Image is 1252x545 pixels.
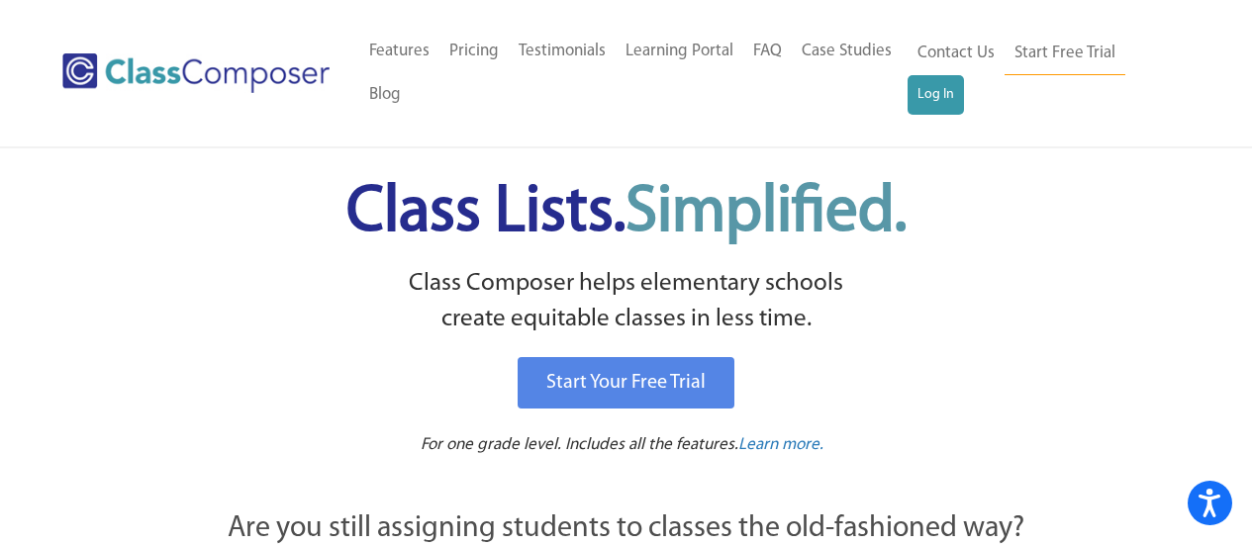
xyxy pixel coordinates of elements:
img: Class Composer [62,53,330,93]
a: Learn more. [738,433,823,458]
p: Class Composer helps elementary schools create equitable classes in less time. [119,266,1134,338]
a: Blog [359,73,411,117]
a: Log In [908,75,964,115]
a: Pricing [439,30,509,73]
a: Start Free Trial [1005,32,1125,76]
span: Start Your Free Trial [546,373,706,393]
span: Class Lists. [346,181,907,245]
span: Simplified. [626,181,907,245]
a: Testimonials [509,30,616,73]
a: Features [359,30,439,73]
nav: Header Menu [359,30,908,117]
a: FAQ [743,30,792,73]
a: Case Studies [792,30,902,73]
span: For one grade level. Includes all the features. [421,436,738,453]
nav: Header Menu [908,32,1175,115]
a: Start Your Free Trial [518,357,734,409]
a: Contact Us [908,32,1005,75]
a: Learning Portal [616,30,743,73]
span: Learn more. [738,436,823,453]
